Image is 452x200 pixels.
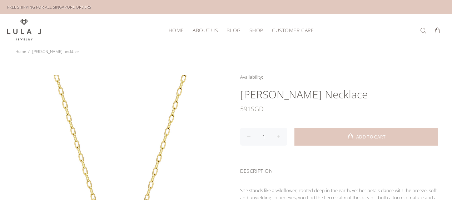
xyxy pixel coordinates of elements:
[294,128,438,146] button: ADD TO CART
[7,3,91,11] div: FREE SHIPPING FOR ALL SINGAPORE ORDERS
[240,87,438,102] h1: [PERSON_NAME] necklace
[356,135,386,139] span: ADD TO CART
[272,28,314,33] span: Customer Care
[169,28,184,33] span: HOME
[227,28,240,33] span: Blog
[222,25,245,36] a: Blog
[164,25,188,36] a: HOME
[188,25,222,36] a: About Us
[240,102,251,116] span: 591
[15,49,26,54] a: Home
[249,28,263,33] span: Shop
[268,25,314,36] a: Customer Care
[245,25,268,36] a: Shop
[240,102,438,116] div: SGD
[240,74,263,80] span: Availability:
[193,28,218,33] span: About Us
[240,158,438,181] div: DESCRIPTION
[32,49,79,54] span: [PERSON_NAME] necklace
